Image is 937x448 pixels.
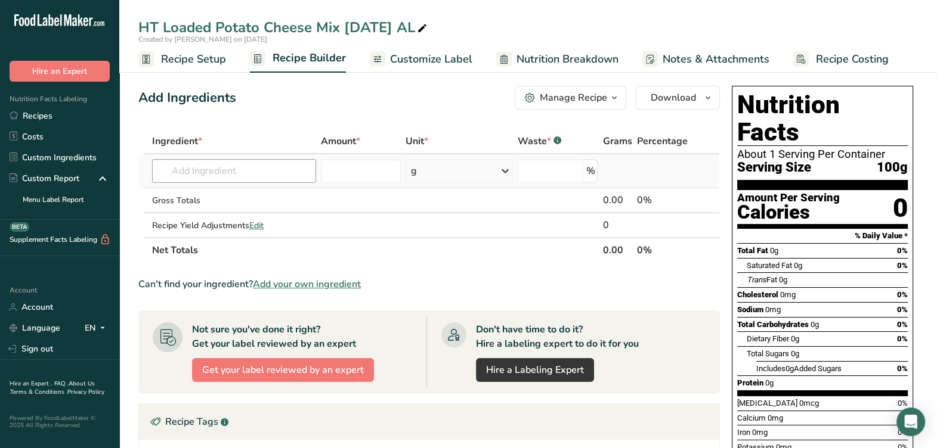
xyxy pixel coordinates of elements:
span: Unit [406,134,428,148]
span: 0% [897,290,908,299]
div: Not sure you've done it right? Get your label reviewed by an expert [192,322,356,351]
div: BETA [10,222,29,232]
span: Sodium [737,305,763,314]
span: 0% [897,246,908,255]
div: Recipe Yield Adjustments [152,219,316,232]
a: Notes & Attachments [642,46,769,73]
span: Total Fat [737,246,768,255]
button: Manage Recipe [515,86,626,110]
span: Percentage [636,134,687,148]
div: 0 [602,218,632,232]
span: Ingredient [152,134,202,148]
div: Open Intercom Messenger [896,407,925,436]
span: 0mg [765,305,781,314]
div: 0% [636,193,689,207]
span: Add your own ingredient [253,277,361,291]
span: 0mg [752,428,768,437]
span: Fat [747,275,777,284]
span: 0g [791,334,799,343]
span: Protein [737,378,763,387]
a: Privacy Policy [67,388,104,396]
span: Total Carbohydrates [737,320,809,329]
span: 0% [897,320,908,329]
span: 0g [794,261,802,270]
div: Powered By FoodLabelMaker © 2025 All Rights Reserved [10,415,110,429]
th: 0% [634,237,692,262]
a: About Us . [10,379,95,396]
span: 0% [897,261,908,270]
button: Get your label reviewed by an expert [192,358,374,382]
span: [MEDICAL_DATA] [737,399,797,407]
div: About 1 Serving Per Container [737,148,908,160]
span: Iron [737,428,750,437]
span: Total Sugars [747,349,789,358]
a: Nutrition Breakdown [496,46,619,73]
span: Customize Label [390,51,472,67]
span: 0mg [780,290,796,299]
span: 0mcg [799,399,819,407]
span: Created by [PERSON_NAME] on [DATE] [138,35,267,44]
div: Recipe Tags [139,404,719,440]
div: 0.00 [602,193,632,207]
div: Amount Per Serving [737,192,840,204]
div: Add Ingredients [138,88,236,108]
span: Recipe Costing [816,51,889,67]
span: 100g [877,160,908,175]
h1: Nutrition Facts [737,91,908,146]
div: g [411,164,417,178]
span: 0g [770,246,778,255]
div: Manage Recipe [540,91,607,105]
span: Dietary Fiber [747,334,789,343]
a: Recipe Builder [250,45,346,73]
span: 0% [897,334,908,343]
div: Custom Report [10,172,79,185]
span: Calcium [737,413,766,422]
a: Recipe Costing [793,46,889,73]
div: HT Loaded Potato Cheese Mix [DATE] AL [138,17,429,38]
span: 0% [897,305,908,314]
a: Customize Label [370,46,472,73]
span: Get your label reviewed by an expert [202,363,364,377]
span: 0g [811,320,819,329]
span: 0% [897,364,908,373]
input: Add Ingredient [152,159,316,183]
i: Trans [747,275,766,284]
span: Includes Added Sugars [756,364,842,373]
div: 0 [893,192,908,224]
a: FAQ . [54,379,69,388]
span: Download [651,91,696,105]
span: Serving Size [737,160,811,175]
div: Waste [518,134,561,148]
div: EN [85,321,110,335]
span: 0g [765,378,774,387]
span: 0g [786,364,794,373]
span: 0mg [768,413,783,422]
span: Recipe Builder [273,50,346,66]
th: Net Totals [150,237,601,262]
a: Terms & Conditions . [10,388,67,396]
div: Don't have time to do it? Hire a labeling expert to do it for you [476,322,639,351]
button: Hire an Expert [10,61,110,82]
section: % Daily Value * [737,229,908,243]
span: Nutrition Breakdown [517,51,619,67]
a: Language [10,318,60,338]
a: Hire an Expert . [10,379,52,388]
span: Cholesterol [737,290,778,299]
span: Saturated Fat [747,261,792,270]
a: Hire a Labeling Expert [476,358,594,382]
span: 0g [791,349,799,358]
div: Gross Totals [152,194,316,207]
div: Can't find your ingredient? [138,277,720,291]
button: Download [636,86,720,110]
th: 0.00 [600,237,634,262]
a: Recipe Setup [138,46,226,73]
span: Notes & Attachments [663,51,769,67]
span: Recipe Setup [161,51,226,67]
span: Amount [321,134,360,148]
span: 0% [898,399,908,407]
span: 0g [779,275,787,284]
div: Calories [737,204,840,221]
span: Edit [249,220,264,231]
span: Grams [602,134,632,148]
